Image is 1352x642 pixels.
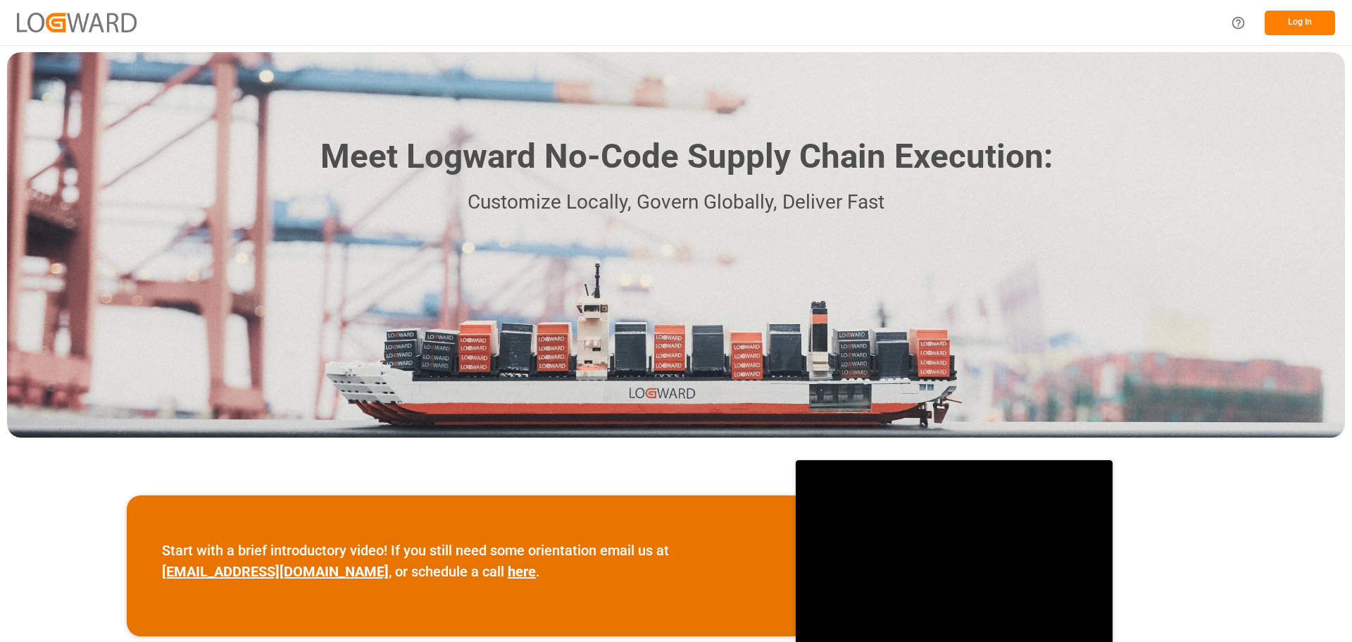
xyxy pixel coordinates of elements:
[162,540,760,582] p: Start with a brief introductory video! If you still need some orientation email us at , or schedu...
[299,187,1053,218] p: Customize Locally, Govern Globally, Deliver Fast
[508,563,536,580] a: here
[1222,7,1254,39] button: Help Center
[320,132,1053,182] h1: Meet Logward No-Code Supply Chain Execution:
[17,13,137,32] img: Logward_new_orange.png
[162,563,389,580] a: [EMAIL_ADDRESS][DOMAIN_NAME]
[1265,11,1335,35] button: Log In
